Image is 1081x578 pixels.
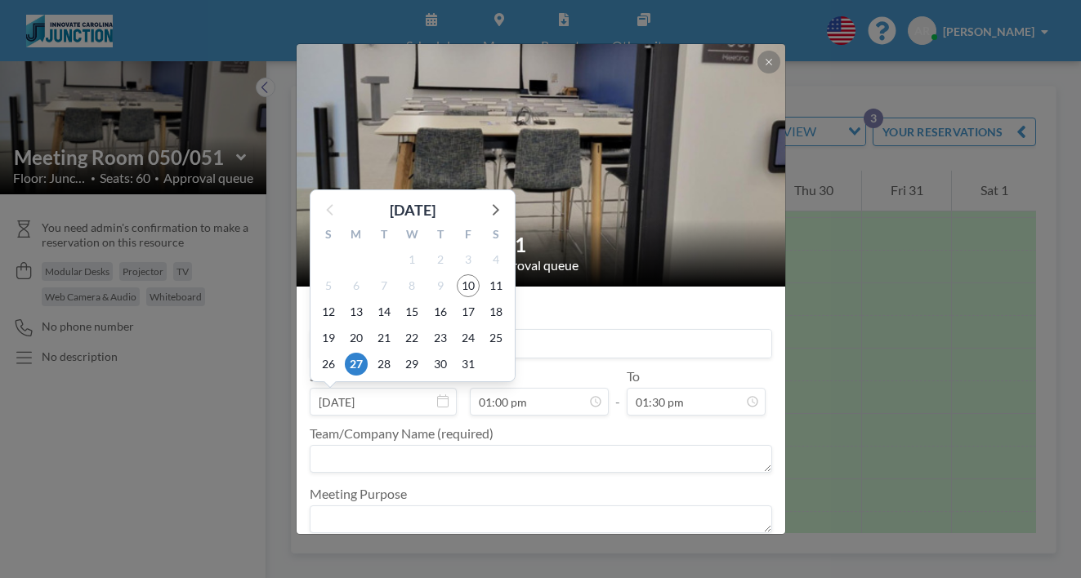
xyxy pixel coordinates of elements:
span: Tuesday, October 21, 2025 [373,327,395,349]
img: 537.jpg [297,42,787,288]
span: Friday, October 24, 2025 [457,327,480,349]
label: Meeting Purpose [310,486,407,502]
div: T [427,225,454,247]
span: Wednesday, October 8, 2025 [400,274,423,297]
div: M [342,225,370,247]
span: Wednesday, October 29, 2025 [400,353,423,376]
span: - [615,374,620,410]
div: S [315,225,342,247]
span: Tuesday, October 7, 2025 [373,274,395,297]
span: Friday, October 31, 2025 [457,353,480,376]
span: Wednesday, October 22, 2025 [400,327,423,349]
span: Tuesday, October 14, 2025 [373,300,395,323]
span: Sunday, October 26, 2025 [317,353,340,376]
span: Tuesday, October 28, 2025 [373,353,395,376]
span: Saturday, October 4, 2025 [485,248,507,271]
div: T [370,225,398,247]
div: [DATE] [390,198,436,221]
span: Thursday, October 2, 2025 [429,248,452,271]
span: Thursday, October 23, 2025 [429,327,452,349]
span: Saturday, October 25, 2025 [485,327,507,349]
span: Monday, October 27, 2025 [345,353,368,376]
label: Team/Company Name (required) [310,425,494,442]
span: Friday, October 17, 2025 [457,300,480,323]
div: S [482,225,510,247]
span: Monday, October 6, 2025 [345,274,368,297]
span: Wednesday, October 1, 2025 [400,248,423,271]
span: Approval queue [489,257,578,273]
span: Monday, October 20, 2025 [345,327,368,349]
span: Saturday, October 11, 2025 [485,274,507,297]
span: Sunday, October 19, 2025 [317,327,340,349]
span: Friday, October 3, 2025 [457,248,480,271]
span: Friday, October 10, 2025 [457,274,480,297]
div: F [454,225,482,247]
span: Sunday, October 12, 2025 [317,300,340,323]
div: W [398,225,426,247]
span: Monday, October 13, 2025 [345,300,368,323]
h2: Meeting Room 050/051 [316,233,767,257]
span: Thursday, October 16, 2025 [429,300,452,323]
span: Thursday, October 30, 2025 [429,353,452,376]
span: Saturday, October 18, 2025 [485,300,507,323]
span: Thursday, October 9, 2025 [429,274,452,297]
span: Wednesday, October 15, 2025 [400,300,423,323]
label: To [627,368,640,385]
span: Sunday, October 5, 2025 [317,274,340,297]
input: Anise's reservation [310,330,771,358]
